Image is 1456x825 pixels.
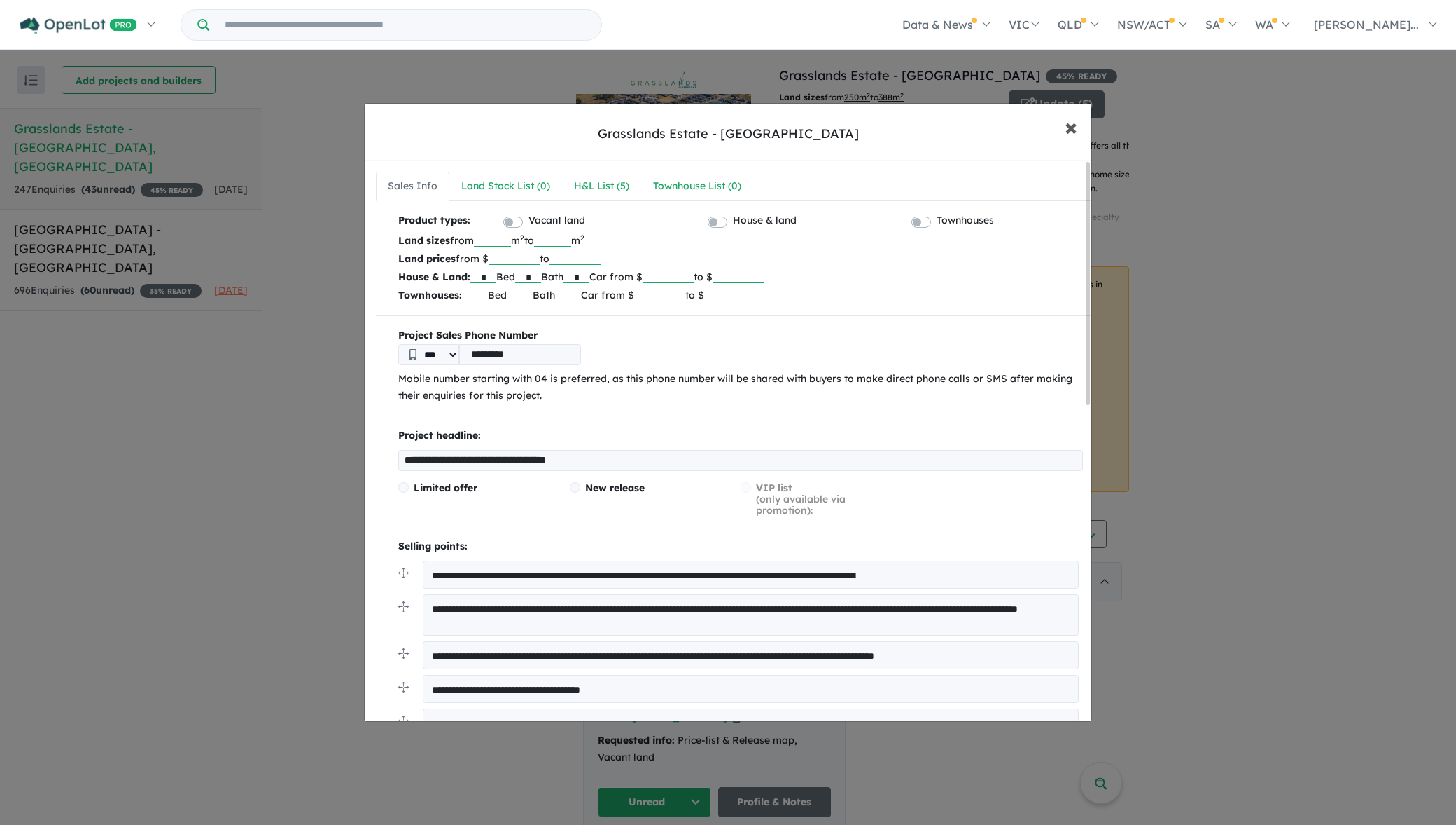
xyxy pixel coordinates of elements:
[398,568,409,578] img: drag.svg
[398,234,450,247] b: Land sizes
[398,682,409,693] img: drag.svg
[212,10,598,40] input: Try estate name, suburb, builder or developer
[585,482,645,494] span: New release
[398,250,1083,268] p: from $ to
[1314,18,1419,32] span: [PERSON_NAME]...
[398,327,1083,344] b: Project Sales Phone Number
[461,178,550,195] div: Land Stock List ( 0 )
[398,601,409,612] img: drag.svg
[398,286,1083,304] p: Bed Bath Car from $ to $
[398,648,409,659] img: drag.svg
[398,268,1083,286] p: Bed Bath Car from $ to $
[414,482,477,494] span: Limited offer
[398,212,470,231] b: Product types:
[20,17,137,34] img: Openlot PRO Logo White
[937,212,994,229] label: Townhouses
[574,178,629,195] div: H&L List ( 5 )
[1065,111,1077,142] span: ×
[398,289,462,301] b: Townhouses:
[388,178,437,195] div: Sales Info
[398,371,1083,404] p: Mobile number starting with 04 is preferred, as this phone number will be shared with buyers to m...
[733,212,797,229] label: House & land
[653,178,741,195] div: Townhouse List ( 0 )
[409,349,416,360] img: Phone icon
[520,233,524,243] sup: 2
[398,716,409,726] img: drag.svg
[528,212,585,229] label: Vacant land
[398,271,470,283] b: House & Land:
[398,252,456,265] b: Land prices
[398,538,1083,555] p: Selling points:
[580,233,584,243] sup: 2
[398,428,1083,444] p: Project headline:
[398,231,1083,250] p: from m to m
[598,125,859,143] div: Grasslands Estate - [GEOGRAPHIC_DATA]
